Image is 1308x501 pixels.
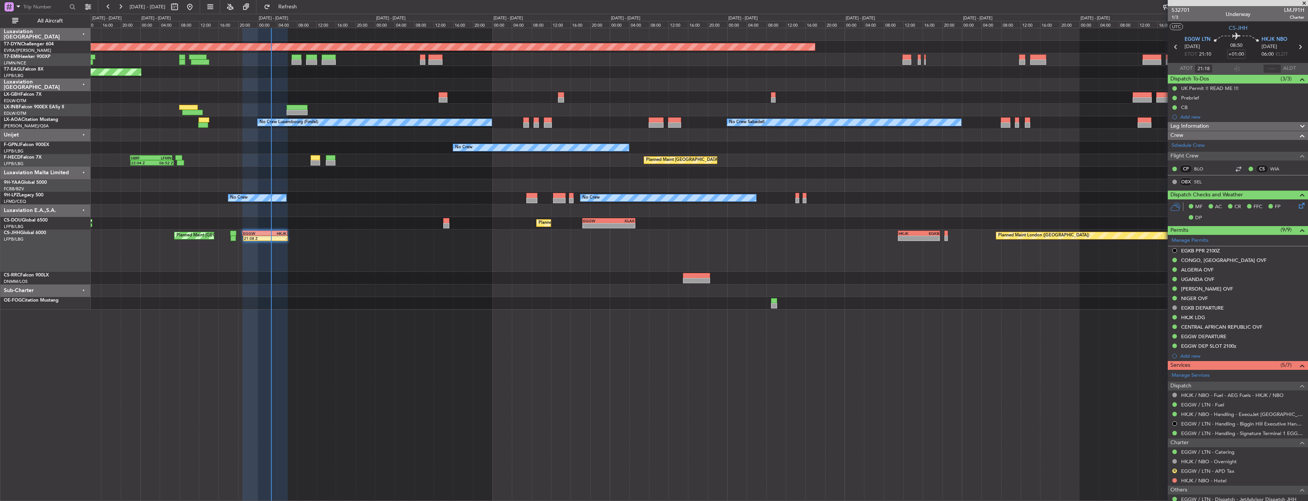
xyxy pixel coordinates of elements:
div: 12:00 [668,21,688,28]
span: T7-EAGL [4,67,22,72]
a: LX-GBHFalcon 7X [4,92,42,97]
span: EGGW LTN [1185,36,1210,43]
a: Manage Services [1172,372,1210,379]
span: Crew [1170,131,1183,140]
span: ETOT [1185,51,1197,58]
a: F-HECDFalcon 7X [4,155,42,160]
div: Planned Maint [GEOGRAPHIC_DATA] ([GEOGRAPHIC_DATA]) [176,230,297,241]
div: [DATE] - [DATE] [963,15,992,22]
div: 08:00 [297,21,316,28]
div: [DATE] - [DATE] [494,15,523,22]
span: T7-EMI [4,55,19,59]
div: EGGW [243,231,265,236]
div: HKJK [265,231,287,236]
a: EGGW / LTN - APD Tax [1181,468,1234,474]
span: 532701 [1172,6,1190,14]
span: CS-RRC [4,273,20,278]
span: ELDT [1276,51,1288,58]
a: CS-RRCFalcon 900LX [4,273,49,278]
a: HKJK / NBO - Handling - ExecuJet [GEOGRAPHIC_DATA] HKJK / [GEOGRAPHIC_DATA] [1181,411,1304,417]
div: 16:00 [571,21,590,28]
div: No Crew [455,142,473,153]
div: LFMN [151,156,172,160]
span: 06:00 [1262,51,1274,58]
span: ATOT [1180,65,1193,72]
div: 00:00 [962,21,981,28]
div: - [266,236,287,241]
div: [DATE] - [DATE] [1080,15,1110,22]
span: 08:50 [1230,42,1242,50]
span: FFC [1253,203,1262,211]
div: 16:00 [1157,21,1177,28]
div: Add new [1180,114,1304,120]
span: LMJ91H [1284,6,1304,14]
span: [DATE] - [DATE] [130,3,165,10]
div: Add new [1180,353,1304,359]
a: EDLW/DTM [4,98,26,104]
a: DNMM/LOS [4,279,27,284]
div: No Crew Luxembourg (Findel) [260,117,318,128]
div: 20:00 [1060,21,1079,28]
a: EGGW / LTN - Handling - Signature Terminal 1 EGGW / LTN [1181,430,1304,437]
div: 16:00 [101,21,120,28]
div: EGKB [919,231,939,236]
a: EGGW / LTN - Catering [1181,449,1234,455]
div: 08:00 [1001,21,1021,28]
div: 00:00 [258,21,277,28]
div: 04:00 [160,21,179,28]
a: EDLW/DTM [4,111,26,116]
a: LFPB/LBG [4,236,24,242]
input: Trip Number [23,1,67,13]
a: LFPB/LBG [4,161,24,167]
a: EVRA/[PERSON_NAME] [4,48,51,53]
div: 08:00 [649,21,668,28]
div: 20:00 [238,21,258,28]
a: EGGW / LTN - Handling - Biggin Hill Executive Handling EGKB / BQH [1181,421,1304,427]
a: T7-DYNChallenger 604 [4,42,54,47]
input: --:-- [1194,64,1213,73]
a: LX-AOACitation Mustang [4,117,58,122]
div: 16:00 [923,21,942,28]
div: 04:00 [864,21,883,28]
span: DP [1195,214,1202,222]
span: CS-JHH [4,231,20,235]
div: 12:00 [786,21,805,28]
div: No Crew [582,192,600,204]
div: 08:00 [884,21,903,28]
span: [DATE] [1185,43,1200,51]
div: [DATE] - [DATE] [141,15,171,22]
a: T7-EMIHawker 900XP [4,55,50,59]
span: FP [1275,203,1281,211]
div: 08:00 [180,21,199,28]
a: [PERSON_NAME]/QSA [4,123,49,129]
div: 12:00 [316,21,336,28]
span: LX-INB [4,105,19,109]
span: 9H-LPZ [4,193,19,198]
div: Planned Maint [GEOGRAPHIC_DATA] ([GEOGRAPHIC_DATA]) [539,217,659,229]
div: UK Permit !! READ ME !!! [1181,85,1239,92]
div: SBRF [131,156,151,160]
span: [DATE] [1262,43,1277,51]
div: HKJK LDG [1181,314,1205,321]
span: ALDT [1283,65,1296,72]
div: NIGER OVF [1181,295,1208,302]
span: HKJK NBO [1262,36,1287,43]
a: LFMD/CEQ [4,199,26,204]
div: CB [1181,104,1188,111]
div: 22:04 Z [131,161,152,165]
a: LFPB/LBG [4,224,24,230]
div: [DATE] - [DATE] [728,15,758,22]
div: 16:00 [688,21,707,28]
div: CENTRAL AFRICAN REPUBLIC OVF [1181,324,1262,330]
a: F-GPNJFalcon 900EX [4,143,49,147]
div: 20:00 [356,21,375,28]
div: 08:00 [414,21,434,28]
div: [DATE] - [DATE] [611,15,640,22]
input: --:-- [1263,64,1281,73]
span: Leg Information [1170,122,1209,131]
div: HKJK [899,231,919,236]
div: CS [1256,165,1268,173]
span: Dispatch [1170,382,1191,390]
div: 04:00 [277,21,297,28]
div: 16:00 [218,21,238,28]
